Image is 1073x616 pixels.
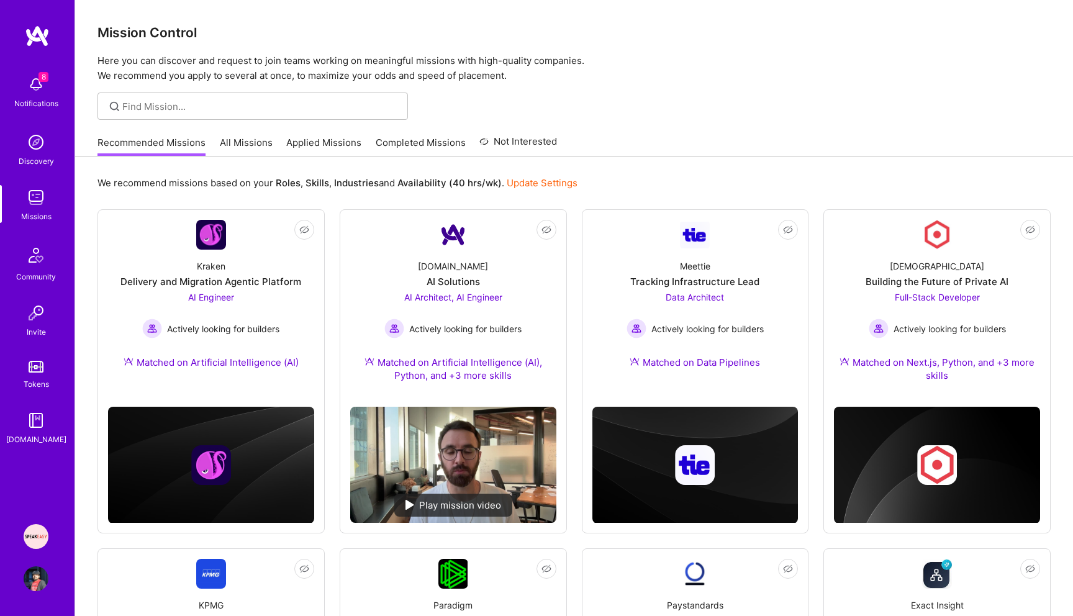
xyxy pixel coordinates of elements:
[24,524,48,549] img: Speakeasy: Software Engineer to help Customers write custom functions
[108,407,314,523] img: cover
[427,275,480,288] div: AI Solutions
[286,136,361,156] a: Applied Missions
[97,136,206,156] a: Recommended Missions
[840,356,849,366] img: Ateam Purple Icon
[334,177,379,189] b: Industries
[507,177,577,189] a: Update Settings
[418,260,488,273] div: [DOMAIN_NAME]
[299,564,309,574] i: icon EyeClosed
[592,220,799,384] a: Company LogoMeettieTracking Infrastructure LeadData Architect Actively looking for buildersActive...
[350,220,556,397] a: Company Logo[DOMAIN_NAME]AI SolutionsAI Architect, AI Engineer Actively looking for buildersActiv...
[188,292,234,302] span: AI Engineer
[196,220,226,250] img: Company Logo
[384,319,404,338] img: Actively looking for builders
[592,407,799,523] img: cover
[630,275,759,288] div: Tracking Infrastructure Lead
[783,564,793,574] i: icon EyeClosed
[834,356,1040,382] div: Matched on Next.js, Python, and +3 more skills
[124,356,299,369] div: Matched on Artificial Intelligence (AI)
[922,220,952,250] img: Company Logo
[21,210,52,223] div: Missions
[479,134,557,156] a: Not Interested
[667,599,723,612] div: Paystandards
[24,566,48,591] img: User Avatar
[917,445,957,485] img: Company logo
[24,185,48,210] img: teamwork
[199,599,224,612] div: KPMG
[438,220,468,250] img: Company Logo
[783,225,793,235] i: icon EyeClosed
[405,500,414,510] img: play
[167,322,279,335] span: Actively looking for builders
[24,301,48,325] img: Invite
[1025,225,1035,235] i: icon EyeClosed
[680,260,710,273] div: Meettie
[299,225,309,235] i: icon EyeClosed
[142,319,162,338] img: Actively looking for builders
[196,559,226,589] img: Company Logo
[680,559,710,589] img: Company Logo
[124,356,134,366] img: Ateam Purple Icon
[191,445,231,485] img: Company logo
[364,356,374,366] img: Ateam Purple Icon
[911,599,964,612] div: Exact Insight
[97,25,1051,40] h3: Mission Control
[922,559,952,589] img: Company Logo
[6,433,66,446] div: [DOMAIN_NAME]
[27,325,46,338] div: Invite
[20,566,52,591] a: User Avatar
[276,177,301,189] b: Roles
[438,559,468,589] img: Company Logo
[541,564,551,574] i: icon EyeClosed
[409,322,522,335] span: Actively looking for builders
[630,356,640,366] img: Ateam Purple Icon
[24,378,49,391] div: Tokens
[890,260,984,273] div: [DEMOGRAPHIC_DATA]
[666,292,724,302] span: Data Architect
[541,225,551,235] i: icon EyeClosed
[895,292,980,302] span: Full-Stack Developer
[107,99,122,114] i: icon SearchGrey
[220,136,273,156] a: All Missions
[24,408,48,433] img: guide book
[97,53,1051,83] p: Here you can discover and request to join teams working on meaningful missions with high-quality ...
[651,322,764,335] span: Actively looking for builders
[108,220,314,384] a: Company LogoKrakenDelivery and Migration Agentic PlatformAI Engineer Actively looking for builder...
[376,136,466,156] a: Completed Missions
[197,260,225,273] div: Kraken
[1025,564,1035,574] i: icon EyeClosed
[894,322,1006,335] span: Actively looking for builders
[350,407,556,523] img: No Mission
[120,275,301,288] div: Delivery and Migration Agentic Platform
[122,100,399,113] input: Find Mission...
[630,356,760,369] div: Matched on Data Pipelines
[866,275,1008,288] div: Building the Future of Private AI
[834,407,1040,523] img: cover
[433,599,473,612] div: Paradigm
[397,177,502,189] b: Availability (40 hrs/wk)
[97,176,577,189] p: We recommend missions based on your , , and .
[29,361,43,373] img: tokens
[404,292,502,302] span: AI Architect, AI Engineer
[20,524,52,549] a: Speakeasy: Software Engineer to help Customers write custom functions
[675,445,715,485] img: Company logo
[16,270,56,283] div: Community
[394,494,512,517] div: Play mission video
[627,319,646,338] img: Actively looking for builders
[834,220,1040,397] a: Company Logo[DEMOGRAPHIC_DATA]Building the Future of Private AIFull-Stack Developer Actively look...
[306,177,329,189] b: Skills
[19,155,54,168] div: Discovery
[869,319,889,338] img: Actively looking for builders
[25,25,50,47] img: logo
[350,356,556,382] div: Matched on Artificial Intelligence (AI), Python, and +3 more skills
[21,240,51,270] img: Community
[24,130,48,155] img: discovery
[680,222,710,248] img: Company Logo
